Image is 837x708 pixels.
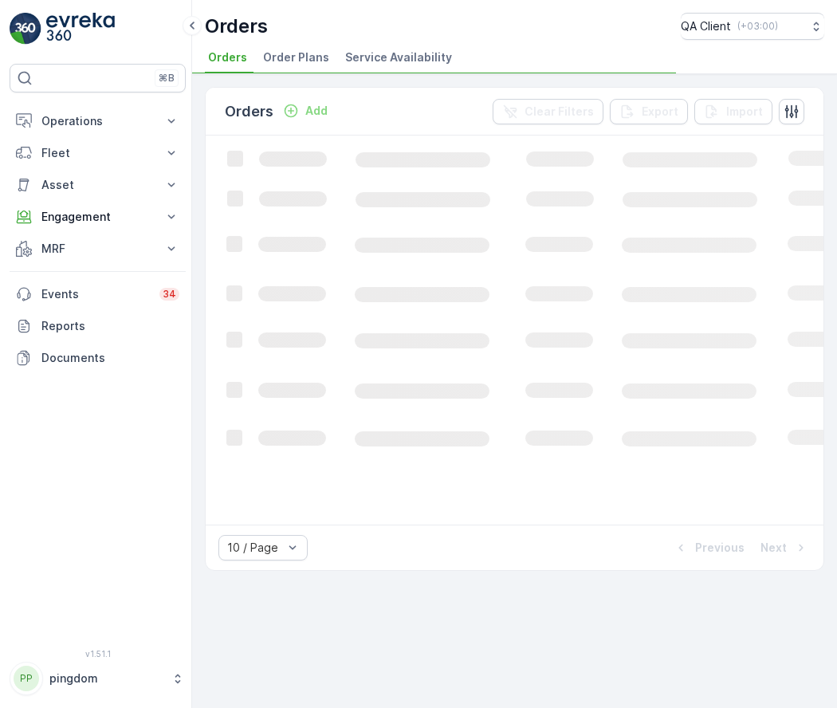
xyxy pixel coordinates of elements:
[525,104,594,120] p: Clear Filters
[41,177,154,193] p: Asset
[305,103,328,119] p: Add
[208,49,247,65] span: Orders
[41,209,154,225] p: Engagement
[163,288,176,301] p: 34
[10,105,186,137] button: Operations
[493,99,603,124] button: Clear Filters
[10,662,186,695] button: PPpingdom
[10,278,186,310] a: Events34
[41,145,154,161] p: Fleet
[41,113,154,129] p: Operations
[10,342,186,374] a: Documents
[760,540,787,556] p: Next
[10,649,186,659] span: v 1.51.1
[205,14,268,39] p: Orders
[642,104,678,120] p: Export
[10,310,186,342] a: Reports
[681,13,824,40] button: QA Client(+03:00)
[14,666,39,691] div: PP
[49,671,163,686] p: pingdom
[225,100,273,123] p: Orders
[10,169,186,201] button: Asset
[159,72,175,85] p: ⌘B
[41,350,179,366] p: Documents
[277,101,334,120] button: Add
[10,13,41,45] img: logo
[263,49,329,65] span: Order Plans
[694,99,772,124] button: Import
[10,137,186,169] button: Fleet
[41,241,154,257] p: MRF
[737,20,778,33] p: ( +03:00 )
[759,538,811,557] button: Next
[345,49,452,65] span: Service Availability
[10,201,186,233] button: Engagement
[10,233,186,265] button: MRF
[46,13,115,45] img: logo_light-DOdMpM7g.png
[681,18,731,34] p: QA Client
[726,104,763,120] p: Import
[671,538,746,557] button: Previous
[41,286,150,302] p: Events
[695,540,745,556] p: Previous
[610,99,688,124] button: Export
[41,318,179,334] p: Reports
